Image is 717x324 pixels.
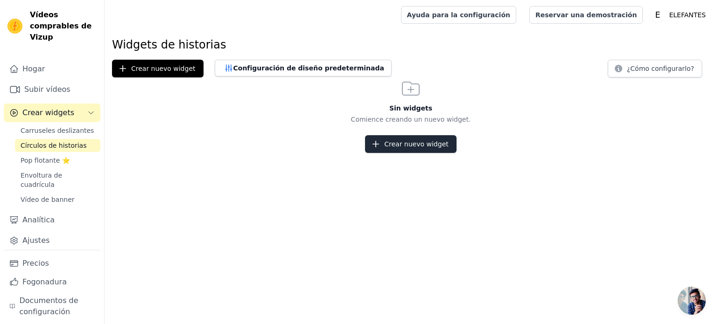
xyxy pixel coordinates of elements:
font: Reservar una demostración [535,11,637,19]
button: Crear nuevo widget [112,60,204,77]
button: Crear nuevo widget [365,135,457,153]
font: Configuración de diseño predeterminada [233,64,384,72]
font: Hogar [22,64,45,73]
font: Comience creando un nuevo widget. [351,116,471,123]
font: Documentos de configuración [19,296,78,316]
text: E [655,10,661,20]
a: Círculos de historias [15,139,100,152]
div: Chat abierto [678,287,706,315]
font: Sin widgets [389,104,432,112]
font: Pop flotante ⭐ [21,157,70,164]
font: ¿Cómo configurarlo? [627,65,694,72]
button: Crear widgets [4,103,100,122]
a: Carruseles deslizantes [15,124,100,137]
a: Subir vídeos [4,80,100,99]
font: Envoltura de cuadrícula [21,172,62,188]
a: ¿Cómo configurarlo? [608,66,702,75]
a: Fogonadura [4,273,100,291]
font: Analítica [22,215,55,224]
a: Ayuda para la configuración [401,6,516,24]
font: Crear nuevo widget [131,65,196,72]
font: Crear widgets [22,108,74,117]
font: Círculos de historias [21,142,86,149]
font: Vídeos comprables de Vizup [30,10,91,41]
font: Widgets de historias [112,38,226,51]
font: Subir vídeos [24,85,70,94]
font: Ajustes [22,236,49,245]
font: Crear nuevo widget [384,140,449,148]
a: Ajustes [4,231,100,250]
a: Vídeo de banner [15,193,100,206]
button: E ELEFANTES [650,7,710,23]
font: Ayuda para la configuración [407,11,510,19]
button: Configuración de diseño predeterminada [215,60,392,76]
font: Precios [22,259,49,268]
img: Vizup [7,19,22,34]
a: Analítica [4,211,100,229]
font: ELEFANTES [669,11,706,19]
button: ¿Cómo configurarlo? [608,60,702,77]
font: Carruseles deslizantes [21,127,94,134]
a: Reservar una demostración [529,6,643,24]
a: Precios [4,254,100,273]
font: Vídeo de banner [21,196,75,203]
a: Envoltura de cuadrícula [15,169,100,191]
a: Documentos de configuración [4,291,100,321]
font: Fogonadura [22,277,67,286]
a: Hogar [4,60,100,78]
a: Pop flotante ⭐ [15,154,100,167]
